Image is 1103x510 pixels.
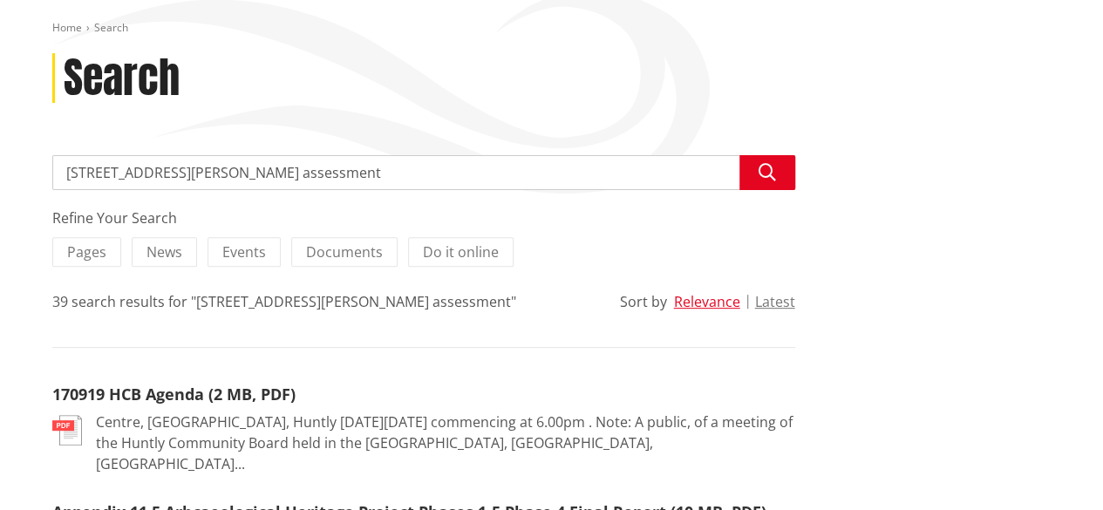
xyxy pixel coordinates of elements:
[96,411,795,474] p: Centre, [GEOGRAPHIC_DATA], Huntly [DATE][DATE] commencing at 6.00pm . Note: A public, of a meetin...
[52,384,296,405] a: 170919 HCB Agenda (2 MB, PDF)
[52,291,516,312] div: 39 search results for "[STREET_ADDRESS][PERSON_NAME] assessment"
[222,242,266,262] span: Events
[52,21,1052,36] nav: breadcrumb
[52,207,795,228] div: Refine Your Search
[52,20,82,35] a: Home
[755,294,795,309] button: Latest
[620,291,667,312] div: Sort by
[306,242,383,262] span: Documents
[67,242,106,262] span: Pages
[52,415,82,445] img: document-pdf.svg
[146,242,182,262] span: News
[94,20,128,35] span: Search
[423,242,499,262] span: Do it online
[1023,437,1086,500] iframe: Messenger Launcher
[52,155,795,190] input: Search input
[64,53,180,104] h1: Search
[674,294,740,309] button: Relevance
